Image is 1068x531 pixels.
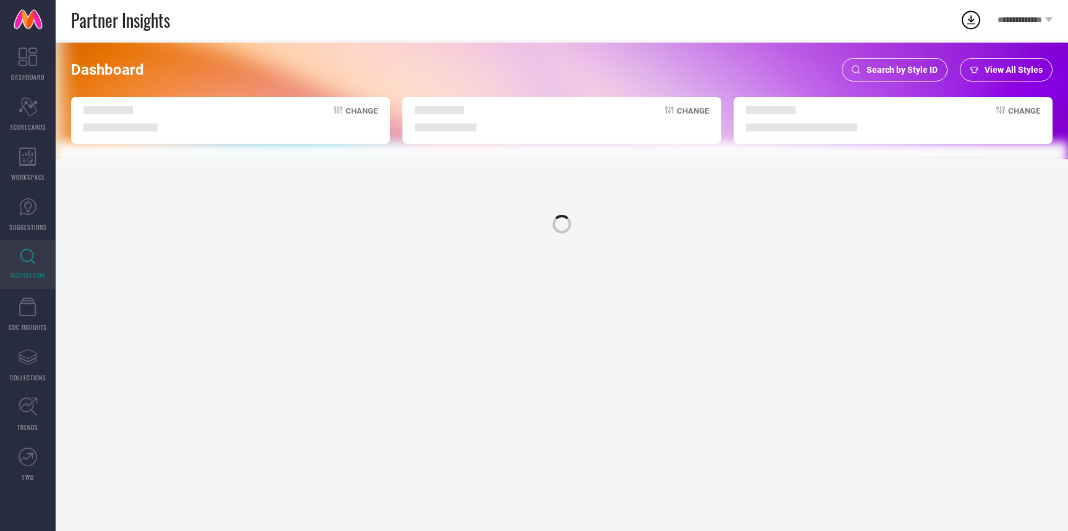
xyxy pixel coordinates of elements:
span: View All Styles [985,65,1043,75]
span: Change [345,106,378,132]
span: Search by Style ID [867,65,938,75]
span: WORKSPACE [11,172,45,182]
span: INSPIRATION [11,270,45,280]
span: DASHBOARD [11,72,44,82]
span: COLLECTIONS [10,373,46,382]
span: SCORECARDS [10,122,46,132]
span: FWD [22,472,34,482]
span: TRENDS [17,422,38,432]
span: Dashboard [71,61,144,78]
div: Open download list [960,9,982,31]
span: CDC INSIGHTS [9,322,47,332]
span: Change [677,106,709,132]
span: Partner Insights [71,7,170,33]
span: SUGGESTIONS [9,222,47,232]
span: Change [1008,106,1040,132]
